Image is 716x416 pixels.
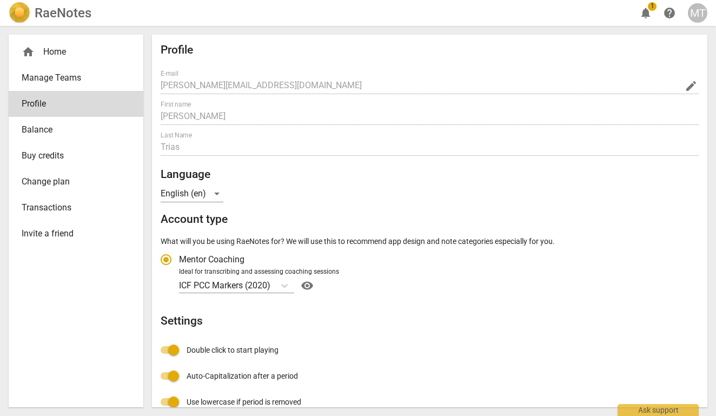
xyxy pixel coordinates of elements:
[9,2,91,24] a: LogoRaeNotes
[161,132,192,138] label: Last Name
[161,236,699,247] p: What will you be using RaeNotes for? We will use this to recommend app design and note categories...
[9,143,143,169] a: Buy credits
[9,39,143,65] div: Home
[688,3,707,23] button: MT
[22,149,122,162] span: Buy credits
[9,2,30,24] img: Logo
[22,123,122,136] span: Balance
[22,45,35,58] span: home
[294,277,316,294] a: Help
[35,5,91,21] h2: RaeNotes
[663,6,676,19] span: help
[161,213,699,226] h2: Account type
[22,175,122,188] span: Change plan
[9,91,143,117] a: Profile
[161,314,699,328] h2: Settings
[161,70,178,77] label: E-mail
[22,45,122,58] div: Home
[22,227,122,240] span: Invite a friend
[684,78,699,94] button: Change Email
[9,65,143,91] a: Manage Teams
[161,101,191,108] label: First name
[22,97,122,110] span: Profile
[9,195,143,221] a: Transactions
[299,277,316,294] button: Help
[9,221,143,247] a: Invite a friend
[161,43,699,57] h2: Profile
[636,3,655,23] button: Notifications
[179,253,244,266] span: Mentor Coaching
[161,185,223,202] div: English (en)
[9,117,143,143] a: Balance
[685,80,698,93] span: edit
[22,71,122,84] span: Manage Teams
[639,6,652,19] span: notifications
[161,247,699,294] div: Account type
[648,2,657,11] span: 1
[187,371,298,382] span: Auto-Capitalization after a period
[618,404,699,416] div: Ask support
[9,169,143,195] a: Change plan
[161,168,699,181] h2: Language
[187,345,279,356] span: Double click to start playing
[271,280,274,290] input: Ideal for transcribing and assessing coaching sessionsICF PCC Markers (2020)Help
[660,3,679,23] a: Help
[179,279,270,292] p: ICF PCC Markers (2020)
[299,279,316,292] span: visibility
[187,397,301,408] span: Use lowercase if period is removed
[22,201,122,214] span: Transactions
[179,267,695,277] div: Ideal for transcribing and assessing coaching sessions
